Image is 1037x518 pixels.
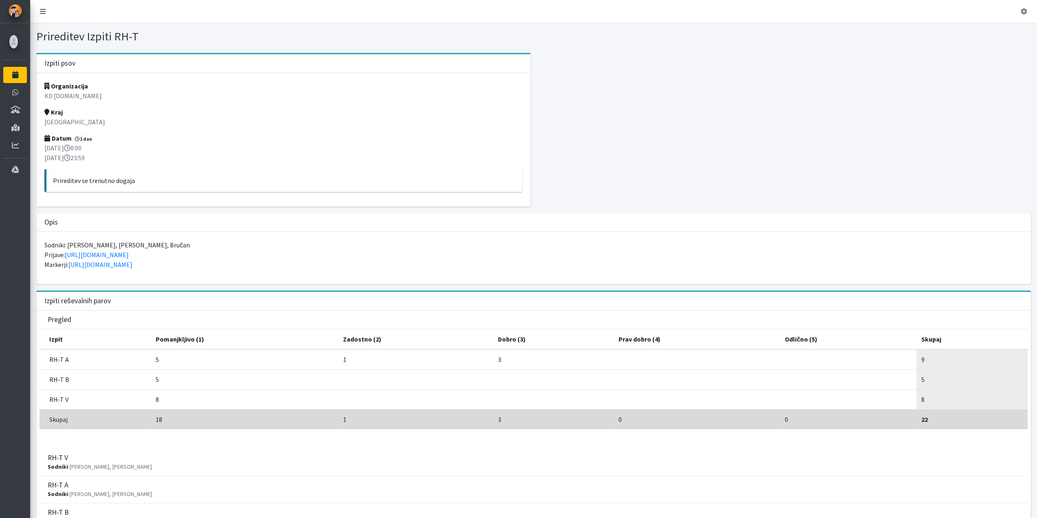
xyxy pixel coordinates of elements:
[916,369,1028,389] td: 5
[73,135,94,143] span: 1 dan
[69,490,152,498] span: [PERSON_NAME], [PERSON_NAME]
[44,82,88,90] strong: Organizacija
[493,349,614,370] td: 3
[151,329,338,349] th: Pomanjkljivo (1)
[48,463,68,470] strong: Sodniki
[614,409,780,429] td: 0
[338,409,493,429] td: 1
[40,409,151,429] td: Skupaj
[48,454,152,471] h3: RH-T V
[44,108,63,116] strong: Kraj
[151,409,338,429] td: 18
[151,369,338,389] td: 5
[48,315,71,324] h3: Pregled
[48,481,152,498] h3: RH-T A
[44,134,72,142] strong: Datum
[48,490,68,498] strong: Sodniki
[151,389,338,409] td: 8
[9,4,22,18] img: eDedi
[44,59,75,68] h3: Izpiti psov
[69,463,152,470] span: [PERSON_NAME], [PERSON_NAME]
[44,143,522,163] p: [DATE] 0:00 [DATE] 23:59
[493,409,614,429] td: 3
[338,329,493,349] th: Zadostno (2)
[40,329,151,349] th: Izpit
[68,260,132,269] a: [URL][DOMAIN_NAME]
[44,117,522,127] p: [GEOGRAPHIC_DATA]
[780,409,916,429] td: 0
[40,349,151,370] td: RH-T A
[40,369,151,389] td: RH-T B
[916,329,1028,349] th: Skupaj
[36,29,531,44] h1: Prireditev Izpiti RH-T
[48,463,152,470] small: :
[916,349,1028,370] td: 9
[44,218,58,227] h3: Opis
[48,490,152,498] small: :
[44,297,111,305] h3: Izpiti reševalnih parov
[44,91,522,101] p: KD [DOMAIN_NAME]
[493,329,614,349] th: Dobro (3)
[151,349,338,370] td: 5
[53,176,516,185] p: Prireditev se trenutno dogaja
[338,349,493,370] td: 1
[65,251,129,259] a: [URL][DOMAIN_NAME]
[916,389,1028,409] td: 8
[40,389,151,409] td: RH-T V
[44,240,1022,269] p: Sodniki: [PERSON_NAME], [PERSON_NAME], Bručan Prijave: Markerji:
[780,329,916,349] th: Odlično (5)
[614,329,780,349] th: Prav dobro (4)
[921,415,928,423] strong: 22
